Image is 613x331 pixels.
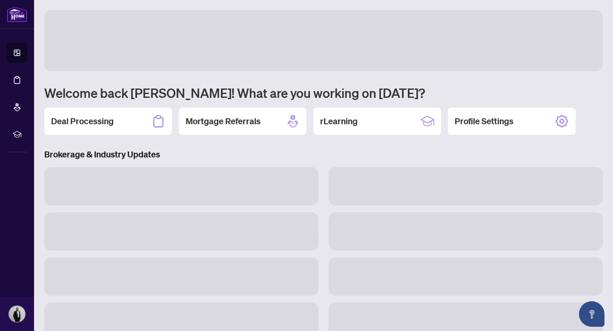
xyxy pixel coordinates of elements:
[9,306,25,322] img: Profile Icon
[51,115,114,127] h2: Deal Processing
[186,115,261,127] h2: Mortgage Referrals
[7,6,27,22] img: logo
[320,115,358,127] h2: rLearning
[44,148,603,160] h3: Brokerage & Industry Updates
[579,301,604,327] button: Open asap
[44,85,603,101] h1: Welcome back [PERSON_NAME]! What are you working on [DATE]?
[455,115,513,127] h2: Profile Settings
